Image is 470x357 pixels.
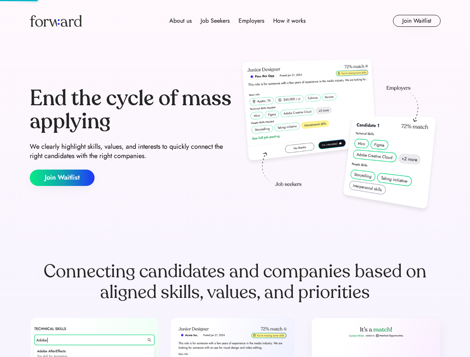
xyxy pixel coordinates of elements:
div: About us [169,16,192,25]
button: Join Waitlist [30,170,95,186]
img: Forward logo [30,15,82,27]
div: Connecting candidates and companies based on aligned skills, values, and priorities [30,261,441,303]
div: How it works [273,16,306,25]
div: We clearly highlight skills, values, and interests to quickly connect the right candidates with t... [30,142,232,161]
img: hero-image.png [238,57,441,216]
div: Employers [239,16,264,25]
div: Job Seekers [201,16,230,25]
div: End the cycle of mass applying [30,87,232,133]
button: Join Waitlist [393,15,441,27]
